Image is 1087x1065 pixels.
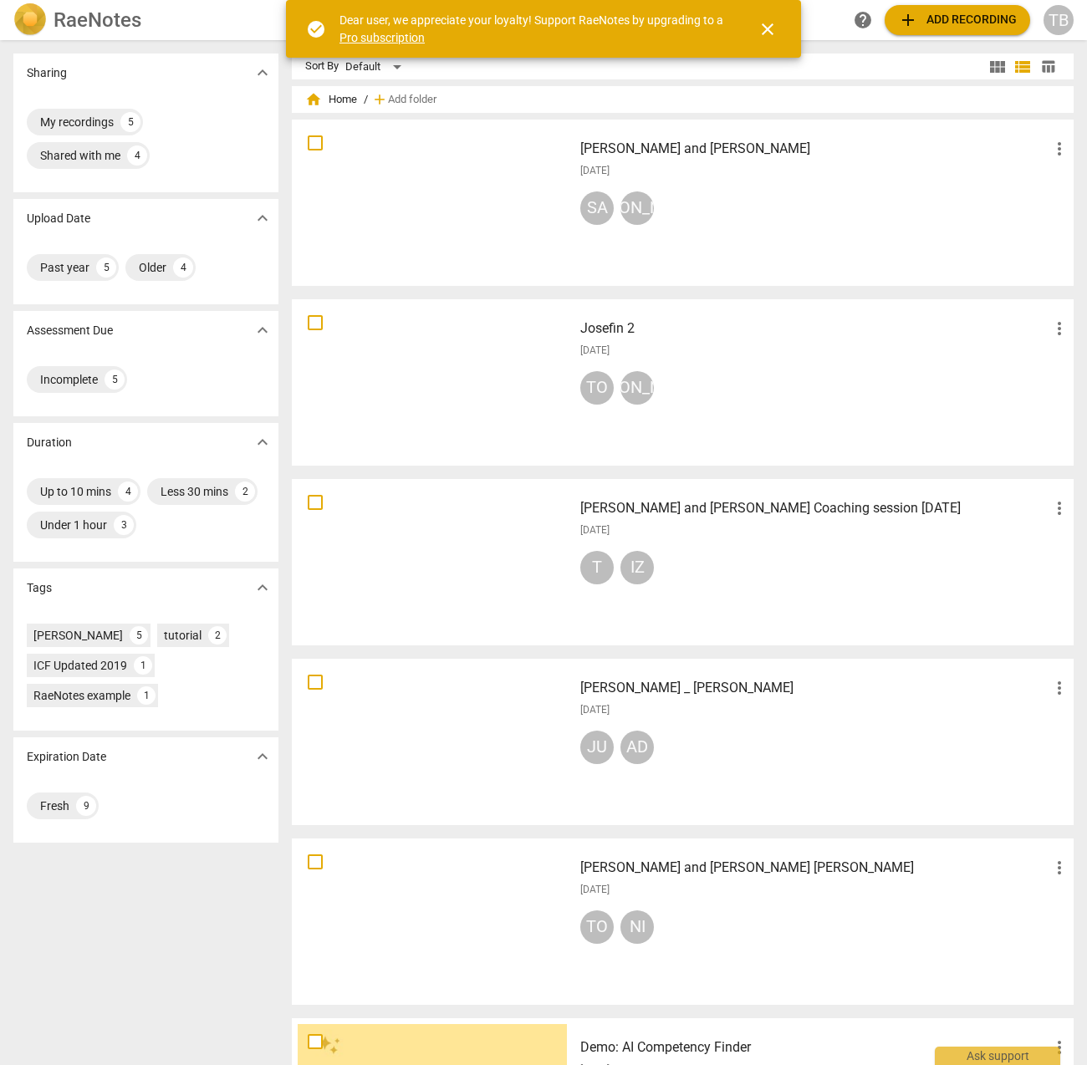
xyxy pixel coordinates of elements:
[580,731,614,764] div: JU
[620,551,654,584] div: IZ
[76,796,96,816] div: 9
[253,63,273,83] span: expand_more
[305,60,339,73] div: Sort By
[27,64,67,82] p: Sharing
[580,371,614,405] div: TO
[13,3,275,37] a: LogoRaeNotes
[580,164,610,178] span: [DATE]
[339,31,425,44] a: Pro subscription
[620,191,654,225] div: [PERSON_NAME]
[27,748,106,766] p: Expiration Date
[580,498,1049,518] h3: Izabela and Tom Coaching session 5 Nov 2024
[120,112,140,132] div: 5
[580,703,610,717] span: [DATE]
[40,483,111,500] div: Up to 10 mins
[620,371,654,405] div: [PERSON_NAME]
[580,883,610,897] span: [DATE]
[253,578,273,598] span: expand_more
[580,1037,1049,1057] h3: Demo: AI Competency Finder
[114,515,134,535] div: 3
[935,1047,1060,1065] div: Ask support
[758,19,778,39] span: close
[580,678,1049,698] h3: Adam _ Julie
[13,3,47,37] img: Logo
[130,626,148,645] div: 5
[253,320,273,340] span: expand_more
[298,305,1068,460] a: Josefin 2[DATE]TO[PERSON_NAME]
[298,665,1068,819] a: [PERSON_NAME] _ [PERSON_NAME][DATE]JUAD
[388,94,436,106] span: Add folder
[105,369,125,390] div: 5
[40,259,89,276] div: Past year
[1013,57,1033,77] span: view_list
[27,210,90,227] p: Upload Date
[139,259,166,276] div: Older
[164,627,202,644] div: tutorial
[40,147,120,164] div: Shared with me
[27,322,113,339] p: Assessment Due
[580,139,1049,159] h3: Sam and Jo
[253,208,273,228] span: expand_more
[885,5,1030,35] button: Upload
[580,318,1049,339] h3: Josefin 2
[898,10,1017,30] span: Add recording
[298,125,1068,280] a: [PERSON_NAME] and [PERSON_NAME][DATE]SA[PERSON_NAME]
[305,91,322,108] span: home
[253,432,273,452] span: expand_more
[620,731,654,764] div: AD
[580,523,610,538] span: [DATE]
[1049,858,1069,878] span: more_vert
[250,206,275,231] button: Show more
[250,60,275,85] button: Show more
[580,191,614,225] div: SA
[250,430,275,455] button: Show more
[345,54,407,80] div: Default
[1035,54,1060,79] button: Table view
[580,910,614,944] div: TO
[1049,318,1069,339] span: more_vert
[1049,1037,1069,1057] span: more_vert
[364,94,368,106] span: /
[580,551,614,584] div: T
[33,687,130,704] div: RaeNotes example
[898,10,918,30] span: add
[620,910,654,944] div: NI
[27,579,52,597] p: Tags
[33,657,127,674] div: ICF Updated 2019
[306,19,326,39] span: check_circle
[137,686,156,705] div: 1
[1049,139,1069,159] span: more_vert
[305,91,357,108] span: Home
[208,626,227,645] div: 2
[987,57,1008,77] span: view_module
[118,482,138,502] div: 4
[985,54,1010,79] button: Tile view
[96,257,116,278] div: 5
[54,8,141,32] h2: RaeNotes
[371,91,388,108] span: add
[298,844,1068,999] a: [PERSON_NAME] and [PERSON_NAME] [PERSON_NAME][DATE]TONI
[1010,54,1035,79] button: List view
[339,12,727,46] div: Dear user, we appreciate your loyalty! Support RaeNotes by upgrading to a
[127,145,147,166] div: 4
[1044,5,1074,35] button: TB
[235,482,255,502] div: 2
[253,747,273,767] span: expand_more
[1040,59,1056,74] span: table_chart
[580,858,1049,878] h3: Nick and Tom LR
[161,483,228,500] div: Less 30 mins
[853,10,873,30] span: help
[580,344,610,358] span: [DATE]
[250,318,275,343] button: Show more
[27,434,72,451] p: Duration
[40,114,114,130] div: My recordings
[40,371,98,388] div: Incomplete
[33,627,123,644] div: [PERSON_NAME]
[1049,678,1069,698] span: more_vert
[40,517,107,533] div: Under 1 hour
[134,656,152,675] div: 1
[173,257,193,278] div: 4
[250,575,275,600] button: Show more
[748,9,788,49] button: Close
